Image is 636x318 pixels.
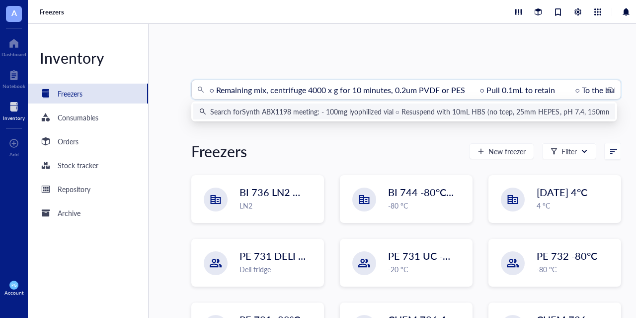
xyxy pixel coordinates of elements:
span: A [11,6,17,19]
div: Inventory [3,115,25,121]
span: PG [11,283,16,287]
div: Freezers [58,88,82,99]
div: Account [4,290,24,296]
div: Freezers [191,141,247,161]
div: LN2 [239,200,318,211]
div: Notebook [2,83,25,89]
div: -20 °C [388,264,466,275]
div: Deli fridge [239,264,318,275]
a: Stock tracker [28,155,148,175]
div: 4 °C [537,200,615,211]
a: Archive [28,203,148,223]
span: PE 731 UC -20°C [388,249,465,263]
span: [DATE] 4°C [537,185,587,199]
div: Archive [58,208,80,218]
a: Orders [28,131,148,151]
span: New freezer [488,147,526,155]
div: Repository [58,184,90,195]
span: BI 736 LN2 Chest [239,185,318,199]
a: Freezers [28,84,148,104]
div: Orders [58,136,79,147]
a: Notebook [2,67,25,89]
div: Filter [561,146,577,157]
div: Inventory [28,48,148,68]
div: Stock tracker [58,160,98,171]
a: Repository [28,179,148,199]
div: Add [9,151,19,157]
div: Consumables [58,112,98,123]
span: BI 744 -80°C [in vivo] [388,185,482,199]
a: Dashboard [1,35,26,57]
span: PE 731 DELI 4C [239,249,311,263]
span: PE 732 -80°C [537,249,597,263]
div: -80 °C [537,264,615,275]
button: New freezer [469,143,534,159]
a: Freezers [40,7,66,16]
a: Inventory [3,99,25,121]
a: Consumables [28,107,148,127]
div: Dashboard [1,51,26,57]
div: -80 °C [388,200,466,211]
